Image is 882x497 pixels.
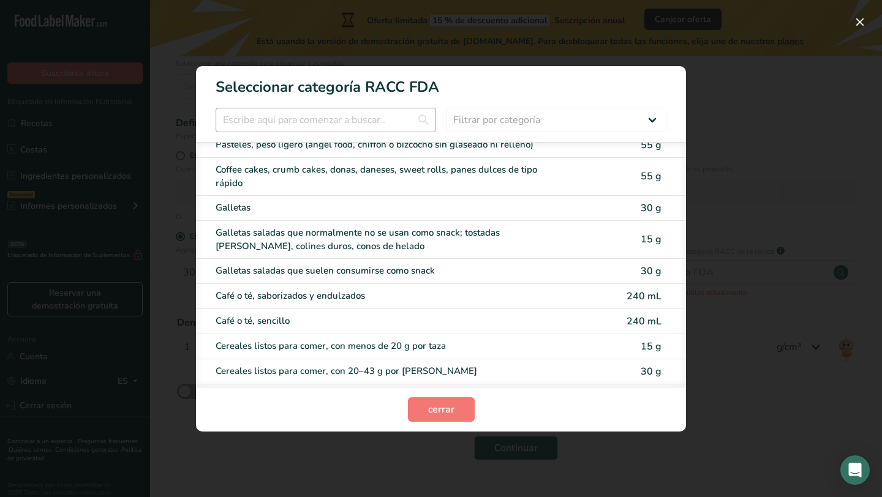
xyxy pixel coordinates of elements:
[641,264,661,278] span: 30 g
[196,66,686,98] h1: Seleccionar categoría RACC FDA
[641,365,661,378] span: 30 g
[216,201,563,215] div: Galletas
[840,455,870,485] div: Open Intercom Messenger
[216,289,563,303] div: Café o té, saborizados y endulzados
[428,402,454,417] span: cerrar
[627,290,661,303] span: 240 mL
[216,226,563,253] div: Galletas saladas que normalmente no se usan como snack; tostadas [PERSON_NAME], colines duros, co...
[641,138,661,152] span: 55 g
[408,397,475,422] button: cerrar
[641,340,661,353] span: 15 g
[641,233,661,246] span: 15 g
[216,163,563,190] div: Coffee cakes, crumb cakes, donas, daneses, sweet rolls, panes dulces de tipo rápido
[641,201,661,215] span: 30 g
[216,108,436,132] input: Escribe aquí para comenzar a buscar..
[216,339,563,353] div: Cereales listos para comer, con menos de 20 g por taza
[216,364,563,378] div: Cereales listos para comer, con 20–43 g por [PERSON_NAME]
[216,314,563,328] div: Café o té, sencillo
[216,264,563,278] div: Galletas saladas que suelen consumirse como snack
[627,315,661,328] span: 240 mL
[216,138,563,152] div: Pasteles, peso ligero (angel food, chiffon o bizcocho sin glaseado ni relleno)
[641,170,661,183] span: 55 g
